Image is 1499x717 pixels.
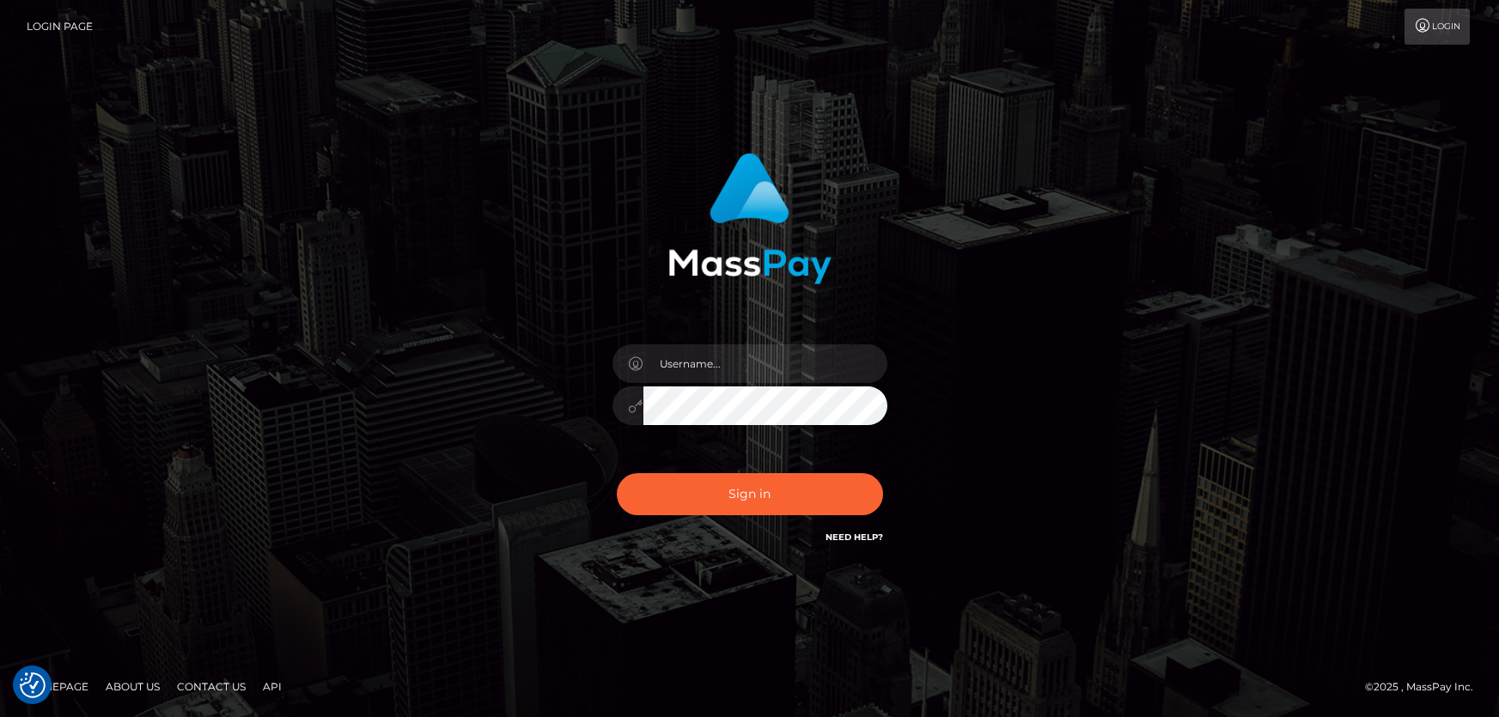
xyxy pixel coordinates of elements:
input: Username... [643,344,887,383]
a: Contact Us [170,673,253,700]
a: About Us [99,673,167,700]
button: Sign in [617,473,883,515]
a: Homepage [19,673,95,700]
a: Need Help? [826,532,883,543]
a: Login Page [27,9,93,45]
img: Revisit consent button [20,672,46,698]
button: Consent Preferences [20,672,46,698]
div: © 2025 , MassPay Inc. [1365,678,1486,696]
a: API [256,673,289,700]
a: Login [1405,9,1470,45]
img: MassPay Login [668,153,832,284]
